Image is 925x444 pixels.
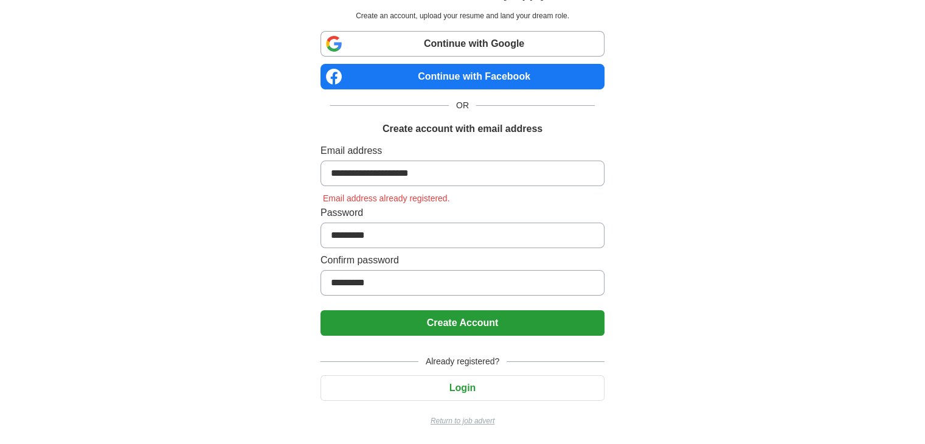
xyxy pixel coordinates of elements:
button: Login [320,375,605,401]
span: Already registered? [418,355,507,368]
a: Continue with Facebook [320,64,605,89]
label: Confirm password [320,253,605,268]
a: Return to job advert [320,415,605,426]
span: OR [449,99,476,112]
span: Email address already registered. [320,193,452,203]
a: Login [320,383,605,393]
p: Create an account, upload your resume and land your dream role. [323,10,602,21]
label: Email address [320,144,605,158]
button: Create Account [320,310,605,336]
h1: Create account with email address [383,122,542,136]
label: Password [320,206,605,220]
a: Continue with Google [320,31,605,57]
